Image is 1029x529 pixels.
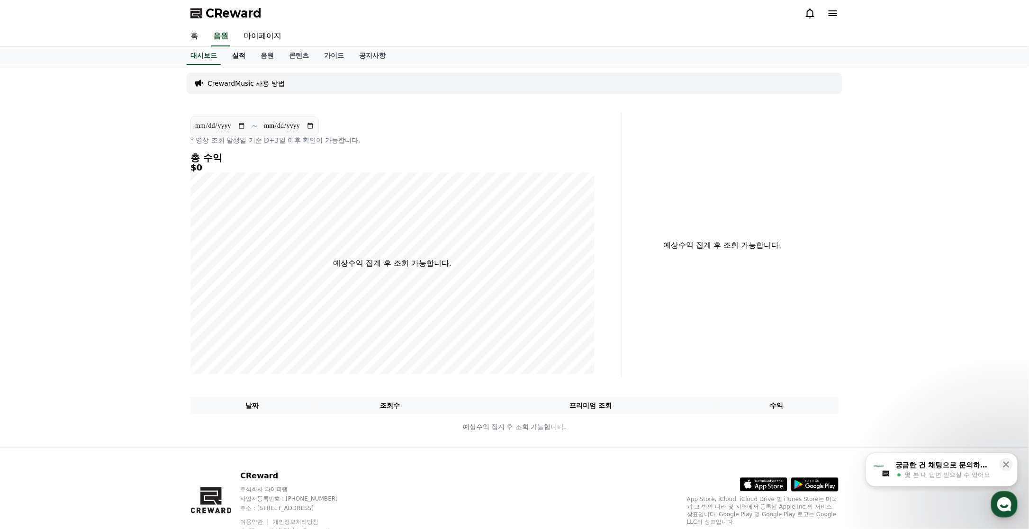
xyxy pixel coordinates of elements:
h5: $0 [190,163,595,172]
a: 마이페이지 [236,27,289,46]
a: 음원 [211,27,230,46]
h4: 총 수익 [190,152,595,163]
p: * 영상 조회 발생일 기준 D+3일 이후 확인이 가능합니다. [190,135,595,145]
span: CReward [206,6,262,21]
span: 홈 [30,314,36,322]
a: 실적 [225,47,253,65]
a: 대화 [63,300,122,324]
a: 음원 [253,47,281,65]
a: 이용약관 [240,519,270,525]
a: CReward [190,6,262,21]
a: 개인정보처리방침 [273,519,318,525]
p: CReward [240,470,356,482]
span: 설정 [146,314,158,322]
a: 설정 [122,300,182,324]
p: 사업자등록번호 : [PHONE_NUMBER] [240,495,356,502]
p: 예상수익 집계 후 조회 가능합니다. [629,240,816,251]
a: 대시보드 [187,47,221,65]
th: 수익 [715,397,839,414]
p: 주식회사 와이피랩 [240,485,356,493]
a: 공지사항 [352,47,393,65]
a: 홈 [183,27,206,46]
p: App Store, iCloud, iCloud Drive 및 iTunes Store는 미국과 그 밖의 나라 및 지역에서 등록된 Apple Inc.의 서비스 상표입니다. Goo... [687,495,839,526]
p: ~ [252,120,258,132]
span: 대화 [87,315,98,323]
th: 프리미엄 조회 [466,397,715,414]
p: 예상수익 집계 후 조회 가능합니다. [334,258,451,269]
p: 주소 : [STREET_ADDRESS] [240,504,356,512]
a: 가이드 [316,47,352,65]
th: 날짜 [190,397,314,414]
a: CrewardMusic 사용 방법 [208,79,285,88]
a: 홈 [3,300,63,324]
a: 콘텐츠 [281,47,316,65]
th: 조회수 [314,397,466,414]
p: 예상수익 집계 후 조회 가능합니다. [191,422,838,432]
